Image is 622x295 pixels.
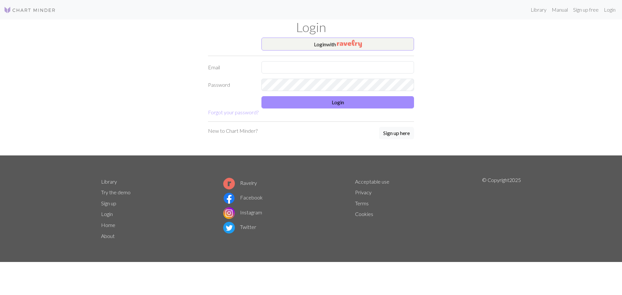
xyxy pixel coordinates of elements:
p: New to Chart Minder? [208,127,258,135]
a: Privacy [355,189,372,195]
a: Try the demo [101,189,131,195]
a: Ravelry [223,180,257,186]
a: Sign up free [570,3,601,16]
a: Cookies [355,211,373,217]
a: Sign up [101,200,116,206]
img: Ravelry [337,40,362,48]
a: Facebook [223,194,263,200]
a: Login [101,211,113,217]
img: Facebook logo [223,192,235,204]
a: Library [101,178,117,185]
a: Library [528,3,549,16]
button: Sign up here [379,127,414,139]
button: Loginwith [261,38,414,51]
img: Ravelry logo [223,178,235,189]
p: © Copyright 2025 [482,176,521,242]
a: About [101,233,115,239]
a: Terms [355,200,369,206]
img: Twitter logo [223,222,235,233]
a: Twitter [223,224,256,230]
img: Logo [4,6,56,14]
a: Login [601,3,618,16]
label: Email [204,61,258,74]
a: Manual [549,3,570,16]
a: Acceptable use [355,178,389,185]
h1: Login [97,19,525,35]
a: Forgot your password? [208,109,259,115]
a: Instagram [223,209,262,215]
label: Password [204,79,258,91]
img: Instagram logo [223,207,235,219]
button: Login [261,96,414,108]
a: Home [101,222,115,228]
a: Sign up here [379,127,414,140]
